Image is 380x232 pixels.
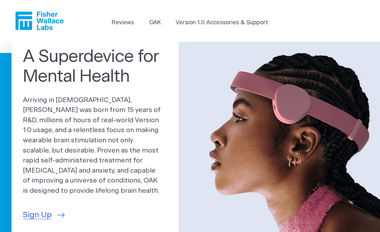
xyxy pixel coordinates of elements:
[23,209,52,221] span: Sign Up
[23,47,167,87] h1: A Superdevice for Mental Health
[15,11,64,30] a: Fisher Wallace
[176,19,268,27] a: Version 1.0 Accessories & Support
[23,209,65,221] a: Sign Up
[149,19,161,27] a: OAK
[23,95,167,196] p: Arriving in [DEMOGRAPHIC_DATA], [PERSON_NAME] was born from 15 years of R&D, millions of hours of...
[112,19,134,27] a: Reviews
